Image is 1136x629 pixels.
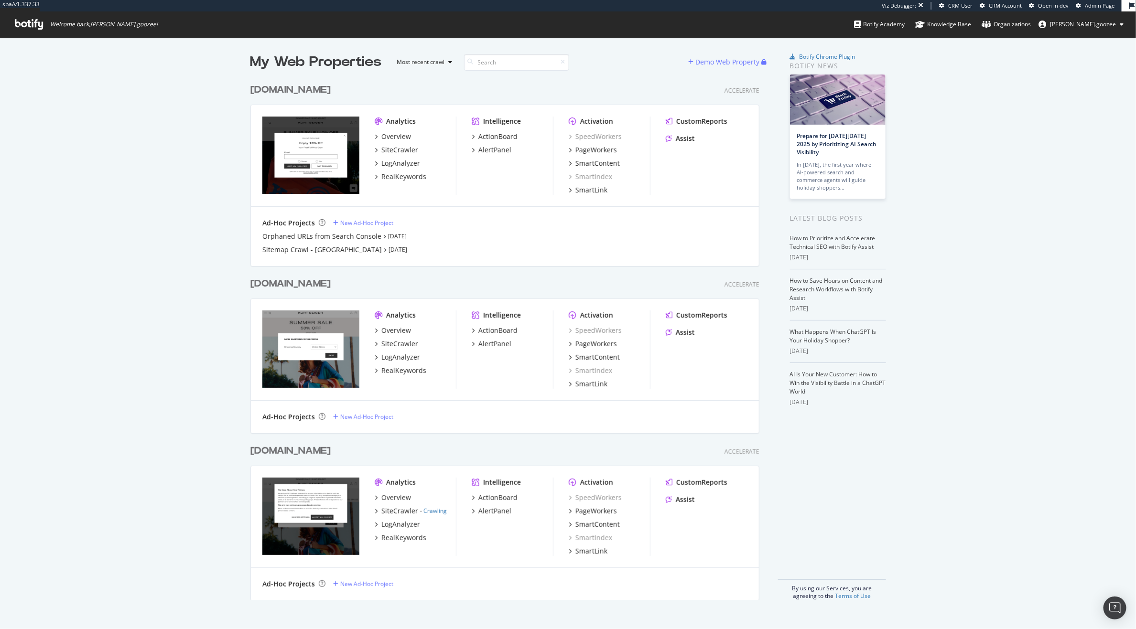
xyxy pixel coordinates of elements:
div: My Web Properties [250,53,382,72]
div: Ad-Hoc Projects [262,579,315,589]
div: AlertPanel [478,145,511,155]
a: CustomReports [666,310,727,320]
a: SpeedWorkers [569,132,622,141]
div: Intelligence [483,478,521,487]
div: Analytics [386,310,416,320]
div: [DATE] [790,347,886,355]
a: Demo Web Property [689,58,762,66]
a: Sitemap Crawl - [GEOGRAPHIC_DATA] [262,245,382,255]
a: SmartLink [569,379,607,389]
div: New Ad-Hoc Project [340,219,393,227]
a: [DOMAIN_NAME] [250,277,335,291]
a: LogAnalyzer [375,159,420,168]
div: New Ad-Hoc Project [340,413,393,421]
div: Botify Academy [854,20,905,29]
div: Accelerate [725,280,759,288]
div: Viz Debugger: [882,2,916,10]
a: [DOMAIN_NAME] [250,83,335,97]
a: Crawling [423,507,447,515]
a: Open in dev [1029,2,1069,10]
div: Overview [381,493,411,502]
div: CustomReports [676,117,727,126]
a: SpeedWorkers [569,493,622,502]
div: PageWorkers [575,339,617,349]
a: Organizations [982,11,1031,37]
div: Assist [676,328,695,337]
div: ActionBoard [478,132,518,141]
a: SmartContent [569,159,620,168]
a: RealKeywords [375,172,426,181]
img: www.kurtgeiger.com [262,478,359,555]
div: Intelligence [483,310,521,320]
div: SmartContent [575,352,620,362]
button: Demo Web Property [689,54,762,70]
a: Assist [666,495,695,504]
a: SmartIndex [569,533,612,543]
div: Analytics [386,478,416,487]
a: LogAnalyzer [375,352,420,362]
span: Admin Page [1085,2,1114,9]
div: Botify Chrome Plugin [800,53,855,61]
a: Orphaned URLs from Search Console [262,232,381,241]
div: Analytics [386,117,416,126]
a: Overview [375,493,411,502]
div: New Ad-Hoc Project [340,580,393,588]
div: Botify news [790,61,886,71]
div: SmartContent [575,520,620,529]
div: CustomReports [676,310,727,320]
a: SiteCrawler [375,145,418,155]
div: Accelerate [725,86,759,95]
a: AlertPanel [472,145,511,155]
a: [DATE] [389,245,407,254]
div: Accelerate [725,448,759,456]
a: SmartIndex [569,172,612,181]
a: CustomReports [666,117,727,126]
div: SmartContent [575,159,620,168]
div: Most recent crawl [397,59,445,65]
div: [DATE] [790,398,886,406]
span: Welcome back, [PERSON_NAME].goozee ! [50,21,158,28]
a: ActionBoard [472,493,518,502]
div: SpeedWorkers [569,326,622,335]
span: fred.goozee [1050,20,1116,28]
div: SiteCrawler [381,506,418,516]
a: Knowledge Base [915,11,971,37]
a: What Happens When ChatGPT Is Your Holiday Shopper? [790,328,876,344]
a: New Ad-Hoc Project [333,580,393,588]
a: Assist [666,134,695,143]
span: CRM Account [989,2,1022,9]
div: [DOMAIN_NAME] [250,83,331,97]
div: Ad-Hoc Projects [262,218,315,228]
a: Admin Page [1076,2,1114,10]
a: SiteCrawler- Crawling [375,506,447,516]
a: Botify Chrome Plugin [790,53,855,61]
div: Ad-Hoc Projects [262,412,315,422]
img: Prepare for Black Friday 2025 by Prioritizing AI Search Visibility [790,75,886,125]
div: Activation [580,478,613,487]
input: Search [464,54,569,71]
div: RealKeywords [381,366,426,375]
div: SiteCrawler [381,145,418,155]
a: RealKeywords [375,366,426,375]
a: AI Is Your New Customer: How to Win the Visibility Battle in a ChatGPT World [790,370,886,395]
div: Activation [580,310,613,320]
div: Demo Web Property [696,57,760,67]
a: PageWorkers [569,145,617,155]
a: SmartIndex [569,366,612,375]
a: Assist [666,328,695,337]
div: [DATE] [790,253,886,262]
a: Terms of Use [835,592,871,600]
a: ActionBoard [472,326,518,335]
div: Open Intercom Messenger [1104,597,1126,619]
div: [DOMAIN_NAME] [250,277,331,291]
a: SmartLink [569,546,607,556]
a: SmartLink [569,185,607,195]
img: https://www.kurtgeiger.mx/ [262,310,359,388]
div: SmartLink [575,185,607,195]
div: Knowledge Base [915,20,971,29]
